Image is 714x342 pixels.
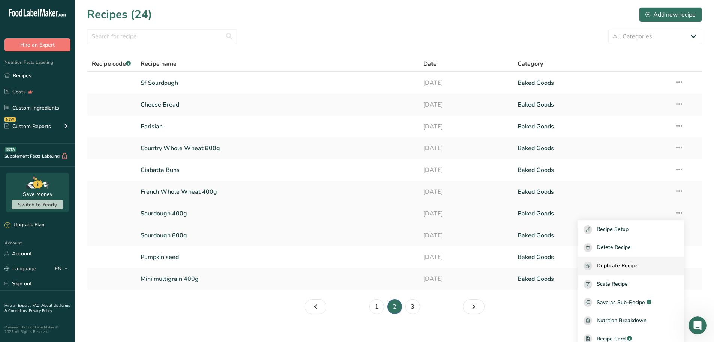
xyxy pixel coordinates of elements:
button: Hire an Expert [4,38,70,51]
a: Baked Goods [518,75,666,91]
div: NEW [4,117,16,122]
div: Save Money [23,190,52,198]
a: Nutrition Breakdown [578,312,684,330]
a: Page 1. [369,299,384,314]
a: Page 3. [405,299,420,314]
span: Category [518,59,543,68]
a: [DATE] [423,119,509,134]
a: Baked Goods [518,140,666,156]
a: Pumpkin seed [141,249,415,265]
a: [DATE] [423,271,509,287]
div: Add new recipe [645,10,696,19]
a: Page 1. [305,299,326,314]
a: Language [4,262,36,275]
a: Baked Goods [518,119,666,134]
a: [DATE] [423,184,509,200]
div: Powered By FoodLabelMaker © 2025 All Rights Reserved [4,325,70,334]
span: Save as Sub-Recipe [597,298,645,306]
a: French Whole Wheat 400g [141,184,415,200]
a: [DATE] [423,140,509,156]
span: Duplicate Recipe [597,262,638,270]
a: Privacy Policy [29,308,52,313]
a: FAQ . [33,303,42,308]
a: [DATE] [423,162,509,178]
a: Ciabatta Buns [141,162,415,178]
a: Sf Sourdough [141,75,415,91]
span: Scale Recipe [597,280,628,289]
div: Custom Reports [4,122,51,130]
a: Baked Goods [518,206,666,221]
div: EN [55,264,70,273]
button: Switch to Yearly [12,200,63,209]
a: [DATE] [423,249,509,265]
a: [DATE] [423,206,509,221]
a: Baked Goods [518,97,666,113]
span: Recipe code [92,60,131,68]
a: Page 3. [463,299,485,314]
a: Baked Goods [518,271,666,287]
a: Hire an Expert . [4,303,31,308]
span: Date [423,59,437,68]
button: Add new recipe [639,7,702,22]
span: Recipe Setup [597,225,629,234]
a: Sourdough 800g [141,227,415,243]
span: Delete Recipe [597,243,631,252]
a: Terms & Conditions . [4,303,70,313]
a: [DATE] [423,97,509,113]
a: [DATE] [423,75,509,91]
span: Switch to Yearly [18,201,57,208]
div: Upgrade Plan [4,221,44,229]
button: Scale Recipe [578,275,684,294]
span: Nutrition Breakdown [597,316,647,325]
span: Recipe name [141,59,177,68]
h1: Recipes (24) [87,6,152,23]
a: About Us . [42,303,60,308]
input: Search for recipe [87,29,237,44]
a: Baked Goods [518,249,666,265]
a: Baked Goods [518,227,666,243]
button: Duplicate Recipe [578,257,684,275]
button: Delete Recipe [578,239,684,257]
iframe: Intercom live chat [689,316,707,334]
a: Cheese Bread [141,97,415,113]
a: Baked Goods [518,184,666,200]
a: Baked Goods [518,162,666,178]
a: Parisian [141,119,415,134]
a: Mini multigrain 400g [141,271,415,287]
div: BETA [5,147,16,152]
a: [DATE] [423,227,509,243]
a: Sourdough 400g [141,206,415,221]
button: Save as Sub-Recipe [578,293,684,312]
button: Recipe Setup [578,220,684,239]
a: Country Whole Wheat 800g [141,140,415,156]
